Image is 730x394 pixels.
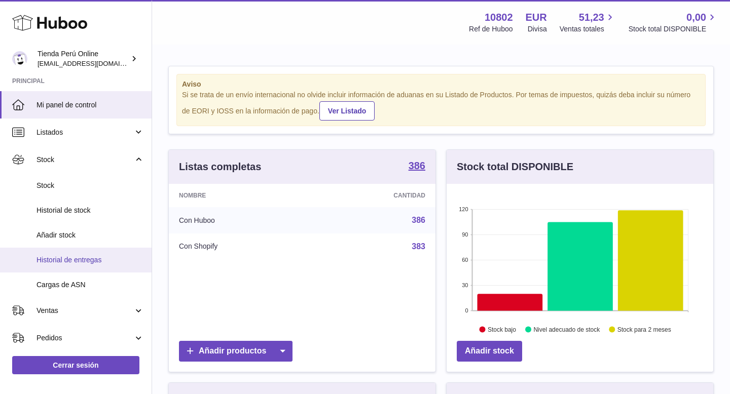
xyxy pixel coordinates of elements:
[38,49,129,68] div: Tienda Perú Online
[412,242,425,251] a: 383
[36,100,144,110] span: Mi panel de control
[485,11,513,24] strong: 10802
[36,128,133,137] span: Listados
[179,341,293,362] a: Añadir productos
[169,233,310,260] td: Con Shopify
[617,326,671,333] text: Stock para 2 meses
[488,326,516,333] text: Stock bajo
[462,231,468,238] text: 90
[629,11,718,34] a: 0,00 Stock total DISPONIBLE
[560,11,616,34] a: 51,23 Ventas totales
[36,230,144,240] span: Añadir stock
[36,155,133,165] span: Stock
[412,216,425,224] a: 386
[36,280,144,290] span: Cargas de ASN
[36,333,133,343] span: Pedidos
[629,24,718,34] span: Stock total DISPONIBLE
[12,51,27,66] img: contacto@tiendaperuonline.com
[409,161,425,173] a: 386
[528,24,547,34] div: Divisa
[310,184,435,207] th: Cantidad
[533,326,600,333] text: Nivel adecuado de stock
[465,307,468,313] text: 0
[579,11,604,24] span: 51,23
[12,356,139,374] a: Cerrar sesión
[526,11,547,24] strong: EUR
[459,206,468,212] text: 120
[169,184,310,207] th: Nombre
[319,101,375,121] a: Ver Listado
[36,181,144,190] span: Stock
[560,24,616,34] span: Ventas totales
[469,24,513,34] div: Ref de Huboo
[462,282,468,288] text: 30
[169,207,310,233] td: Con Huboo
[457,341,522,362] a: Añadir stock
[182,80,700,89] strong: Aviso
[457,160,573,174] h3: Stock total DISPONIBLE
[36,255,144,265] span: Historial de entregas
[409,161,425,171] strong: 386
[462,257,468,263] text: 60
[686,11,706,24] span: 0,00
[36,306,133,316] span: Ventas
[36,206,144,215] span: Historial de stock
[38,59,149,67] span: [EMAIL_ADDRESS][DOMAIN_NAME]
[182,90,700,121] div: Si se trata de un envío internacional no olvide incluir información de aduanas en su Listado de P...
[179,160,261,174] h3: Listas completas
